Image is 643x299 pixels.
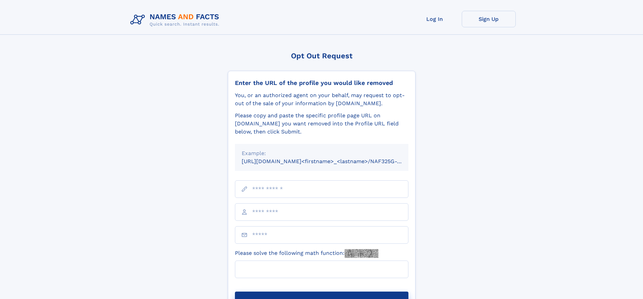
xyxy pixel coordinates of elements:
[228,52,416,60] div: Opt Out Request
[242,149,402,157] div: Example:
[408,11,462,27] a: Log In
[242,158,421,165] small: [URL][DOMAIN_NAME]<firstname>_<lastname>/NAF325G-xxxxxxxx
[128,11,225,29] img: Logo Names and Facts
[235,91,408,108] div: You, or an authorized agent on your behalf, may request to opt-out of the sale of your informatio...
[462,11,516,27] a: Sign Up
[235,79,408,87] div: Enter the URL of the profile you would like removed
[235,112,408,136] div: Please copy and paste the specific profile page URL on [DOMAIN_NAME] you want removed into the Pr...
[235,249,378,258] label: Please solve the following math function:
